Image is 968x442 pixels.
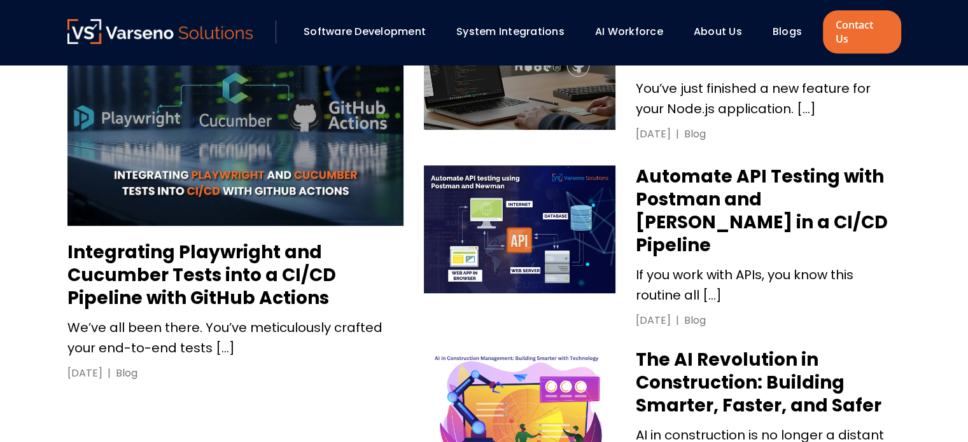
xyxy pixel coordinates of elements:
a: Blogs [773,24,802,39]
div: Blogs [766,21,820,43]
div: [DATE] [636,127,671,142]
a: About Us [694,24,742,39]
div: Blog [684,313,706,328]
a: Varseno Solutions – Product Engineering & IT Services [67,19,253,45]
a: System Integrations [456,24,565,39]
img: Automate API Testing with Postman and Newman in a CI/CD Pipeline [424,165,616,293]
div: | [102,366,116,381]
a: Automate API Testing with Postman and Newman in a CI/CD Pipeline Automate API Testing with Postma... [424,165,901,328]
div: About Us [687,21,760,43]
img: Integrating Playwright and Cucumber Tests into a CI/CD Pipeline with GitHub Actions [67,2,403,226]
p: You’ve just finished a new feature for your Node.js application. […] [636,78,901,119]
div: AI Workforce [589,21,681,43]
h3: Automate API Testing with Postman and [PERSON_NAME] in a CI/CD Pipeline [636,165,901,257]
div: | [671,313,684,328]
div: Blog [116,366,137,381]
div: | [671,127,684,142]
img: Varseno Solutions – Product Engineering & IT Services [67,19,253,44]
h3: The AI Revolution in Construction: Building Smarter, Faster, and Safer [636,349,901,417]
h3: How to Build CI/CD Pipeline for Node.js Apps with GitHub Actions [636,2,901,71]
p: If you work with APIs, you know this routine all […] [636,265,901,305]
div: [DATE] [636,313,671,328]
a: Integrating Playwright and Cucumber Tests into a CI/CD Pipeline with GitHub Actions Integrating P... [67,2,403,381]
p: We’ve all been there. You’ve meticulously crafted your end-to-end tests […] [67,317,403,358]
div: System Integrations [450,21,582,43]
div: Blog [684,127,706,142]
img: How to Build CI/CD Pipeline for Node.js Apps with GitHub Actions [424,2,616,130]
div: Software Development [297,21,444,43]
a: Software Development [304,24,426,39]
a: AI Workforce [595,24,663,39]
div: [DATE] [67,366,102,381]
a: How to Build CI/CD Pipeline for Node.js Apps with GitHub Actions How to Build CI/CD Pipeline for ... [424,2,901,145]
a: Contact Us [823,10,901,53]
h3: Integrating Playwright and Cucumber Tests into a CI/CD Pipeline with GitHub Actions [67,241,403,310]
